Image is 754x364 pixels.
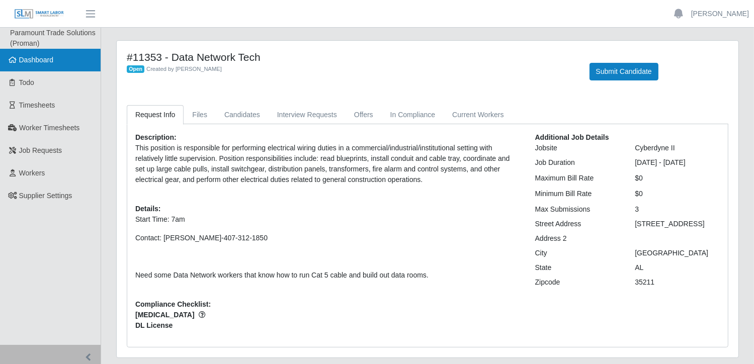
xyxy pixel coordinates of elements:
div: Street Address [528,219,628,229]
span: Worker Timesheets [19,124,79,132]
a: Current Workers [444,105,512,125]
a: Candidates [216,105,269,125]
a: Files [184,105,216,125]
div: Cyberdyne II [627,143,727,153]
span: Supplier Settings [19,192,72,200]
a: Interview Requests [269,105,346,125]
button: Submit Candidate [590,63,658,80]
span: Paramount Trade Solutions (Proman) [10,29,96,47]
div: [GEOGRAPHIC_DATA] [627,248,727,258]
div: Minimum Bill Rate [528,189,628,199]
span: DL License [135,320,520,331]
div: City [528,248,628,258]
div: $0 [627,189,727,199]
span: [MEDICAL_DATA] [135,310,520,320]
a: In Compliance [382,105,444,125]
div: Maximum Bill Rate [528,173,628,184]
b: Description: [135,133,177,141]
p: Need some Data Network workers that know how to run Cat 5 cable and build out data rooms. [135,270,520,281]
h4: #11353 - Data Network Tech [127,51,574,63]
div: Max Submissions [528,204,628,215]
p: Start Time: 7am [135,214,520,225]
div: [DATE] - [DATE] [627,157,727,168]
b: Details: [135,205,161,213]
p: This position is responsible for performing electrical wiring duties in a commercial/industrial/i... [135,143,520,185]
img: SLM Logo [14,9,64,20]
div: Jobsite [528,143,628,153]
span: Created by [PERSON_NAME] [146,66,222,72]
span: Open [127,65,144,73]
div: 35211 [627,277,727,288]
span: Workers [19,169,45,177]
b: Additional Job Details [535,133,609,141]
span: Dashboard [19,56,54,64]
div: [STREET_ADDRESS] [627,219,727,229]
div: State [528,262,628,273]
span: Timesheets [19,101,55,109]
a: Offers [346,105,382,125]
div: $0 [627,173,727,184]
div: Address 2 [528,233,628,244]
a: [PERSON_NAME] [691,9,749,19]
p: Contact: [PERSON_NAME]-407-312-1850 [135,233,520,243]
span: Todo [19,78,34,86]
div: Job Duration [528,157,628,168]
span: Job Requests [19,146,62,154]
div: Zipcode [528,277,628,288]
div: 3 [627,204,727,215]
a: Request Info [127,105,184,125]
b: Compliance Checklist: [135,300,211,308]
div: AL [627,262,727,273]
